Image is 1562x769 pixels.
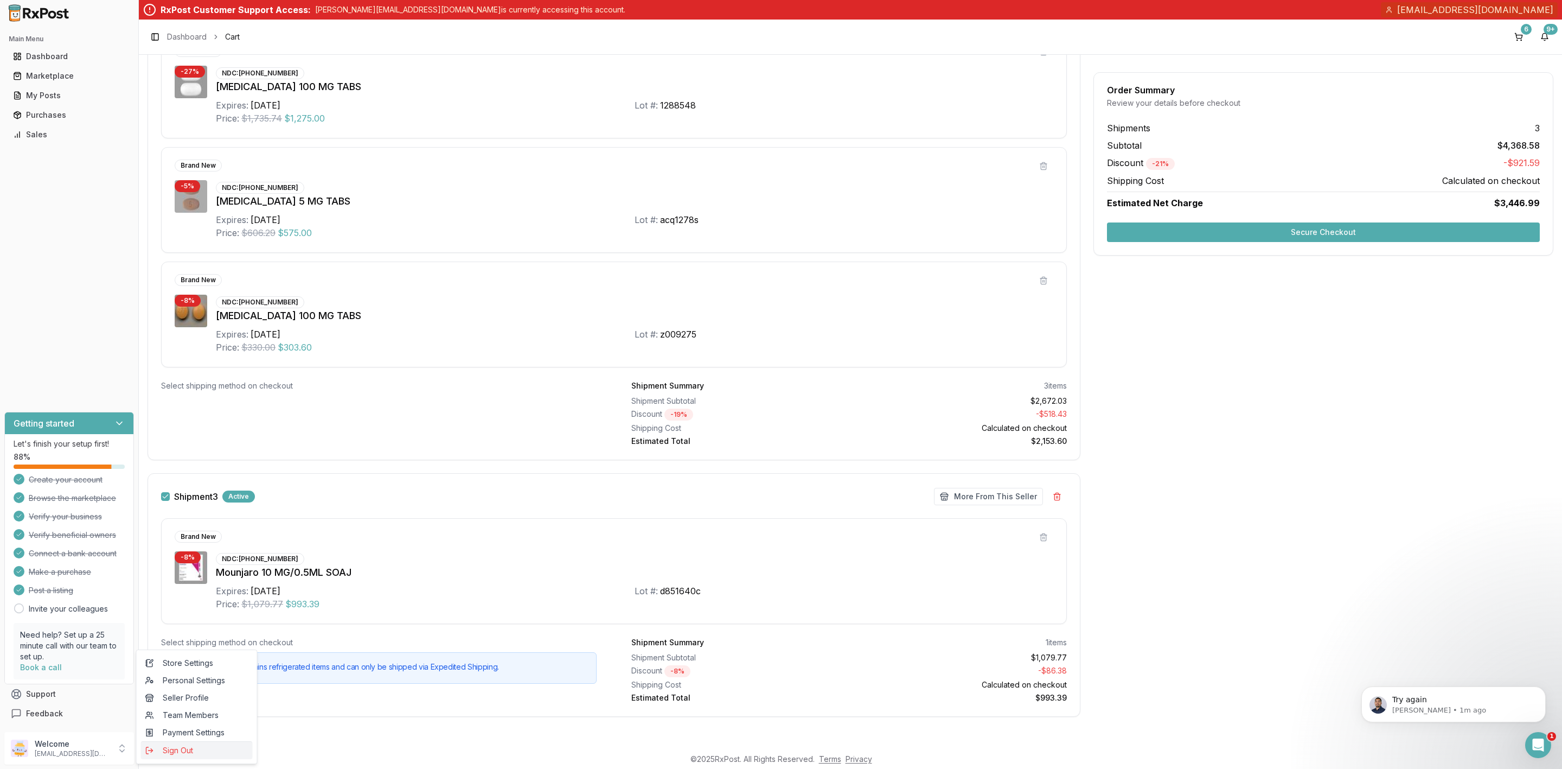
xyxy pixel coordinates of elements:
span: Shipping Cost [1107,174,1164,187]
span: 88 % [14,452,30,462]
img: Ubrelvy 100 MG TABS [175,66,207,98]
div: Shipment Summary [631,637,704,648]
div: Lot #: [635,213,658,226]
img: Eliquis 5 MG TABS [175,180,207,213]
span: 1 [1547,732,1556,741]
span: Make a purchase [29,567,91,577]
span: Shipments [1107,122,1150,135]
div: - 8 % [664,665,690,677]
span: Browse the marketplace [29,493,116,504]
div: Shipment Subtotal [631,652,845,663]
a: My Posts [9,86,130,105]
div: Lot #: [635,584,658,598]
span: Verify beneficial owners [29,530,116,541]
button: 6 [1510,28,1527,46]
div: Calculated on checkout [854,679,1067,690]
div: $2,153.60 [854,436,1067,447]
div: Select shipping method on checkout [161,637,597,648]
a: Dashboard [9,47,130,66]
span: $3,446.99 [1494,196,1540,209]
span: -$921.59 [1503,156,1540,170]
div: [DATE] [251,99,280,112]
img: Januvia 100 MG TABS [175,295,207,327]
div: d851640c [660,584,701,598]
a: Purchases [9,105,130,125]
div: acq1278s [660,213,699,226]
button: 9+ [1536,28,1553,46]
div: Price: [216,598,239,611]
img: User avatar [11,740,28,757]
span: Estimated Net Charge [1107,198,1203,208]
div: Expires: [216,584,248,598]
div: Dashboard [13,51,125,62]
a: Team Members [141,707,253,724]
a: Privacy [846,754,872,764]
div: Price: [216,226,239,239]
div: NDC: [PHONE_NUMBER] [216,67,304,79]
div: [DATE] [251,213,280,226]
div: Marketplace [13,71,125,81]
span: [EMAIL_ADDRESS][DOMAIN_NAME] [1397,3,1553,16]
div: 9+ [1544,24,1558,35]
span: Feedback [26,708,63,719]
span: $330.00 [241,341,276,354]
p: Need help? Set up a 25 minute call with our team to set up. [20,630,118,662]
div: [DATE] [251,328,280,341]
div: - 5 % [175,180,200,192]
span: Personal Settings [145,675,248,686]
div: Estimated Total [631,692,845,703]
span: Create your account [29,474,103,485]
div: $2,672.03 [854,396,1067,406]
div: NDC: [PHONE_NUMBER] [216,553,304,565]
button: My Posts [4,87,134,104]
div: $1,079.77 [854,652,1067,663]
span: Seller Profile [145,692,248,703]
img: Mounjaro 10 MG/0.5ML SOAJ [175,551,207,584]
div: $993.39 [854,692,1067,703]
div: Shipment Summary [631,380,704,391]
div: Lot #: [635,99,658,112]
img: RxPost Logo [4,4,74,22]
div: Expires: [216,99,248,112]
div: 6 [1521,24,1532,35]
div: Mounjaro 10 MG/0.5ML SOAJ [216,565,1053,580]
div: Order Summary [1107,86,1540,94]
button: More From This Seller [934,488,1043,505]
a: Invite your colleagues [29,603,108,614]
span: Payment Settings [145,727,248,738]
a: Dashboard [167,31,207,42]
span: $575.00 [278,226,312,239]
div: RxPost Customer Support Access: [161,3,311,16]
label: Shipment 3 [174,492,218,501]
button: Secure Checkout [1107,223,1540,242]
div: - $86.38 [854,665,1067,677]
div: Sales [13,129,125,140]
div: [DATE] [251,584,280,598]
div: 1288548 [660,99,696,112]
a: Store Settings [141,654,253,672]
span: Store Settings [145,658,248,669]
div: Review your details before checkout [1107,98,1540,109]
div: Price: [216,341,239,354]
div: 1 items [1046,637,1067,648]
h5: This shipment contains refrigerated items and can only be shipped via Expedited Shipping. [190,662,587,672]
a: Book a call [20,663,62,672]
div: NDC: [PHONE_NUMBER] [216,182,304,194]
a: Personal Settings [141,672,253,689]
div: - 8 % [175,551,201,563]
div: [MEDICAL_DATA] 100 MG TABS [216,308,1053,323]
a: Sales [9,125,130,144]
span: $993.39 [285,598,319,611]
div: [MEDICAL_DATA] 5 MG TABS [216,194,1053,209]
div: My Posts [13,90,125,101]
div: Select shipping method on checkout [161,380,597,391]
span: $1,735.74 [241,112,282,125]
span: $606.29 [241,226,276,239]
h3: Getting started [14,417,74,430]
div: - 8 % [175,295,201,307]
div: Discount [631,665,845,677]
div: Active [222,491,255,503]
div: Brand New [175,274,222,286]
